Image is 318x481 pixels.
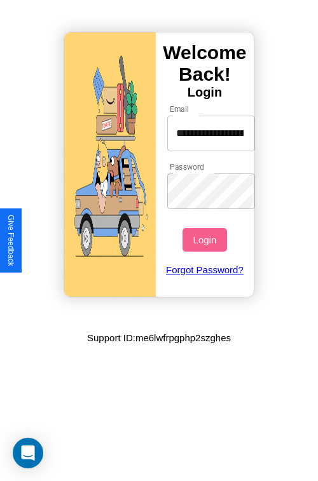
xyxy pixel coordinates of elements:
label: Email [170,104,190,114]
label: Password [170,161,204,172]
h4: Login [156,85,254,100]
img: gif [64,32,156,297]
div: Open Intercom Messenger [13,438,43,468]
h3: Welcome Back! [156,42,254,85]
button: Login [183,228,226,252]
a: Forgot Password? [161,252,249,288]
p: Support ID: me6lwfrpgphp2szghes [87,329,231,346]
div: Give Feedback [6,215,15,266]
